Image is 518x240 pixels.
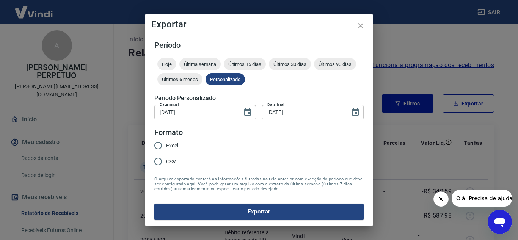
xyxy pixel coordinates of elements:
[179,58,221,70] div: Última semana
[269,61,311,67] span: Últimos 30 dias
[154,177,364,191] span: O arquivo exportado conterá as informações filtradas na tela anterior com exceção do período que ...
[314,61,356,67] span: Últimos 90 dias
[224,58,266,70] div: Últimos 15 dias
[166,142,178,150] span: Excel
[267,102,284,107] label: Data final
[224,61,266,67] span: Últimos 15 dias
[5,5,64,11] span: Olá! Precisa de ajuda?
[166,158,176,166] span: CSV
[157,58,176,70] div: Hoje
[269,58,311,70] div: Últimos 30 dias
[157,61,176,67] span: Hoje
[160,102,179,107] label: Data inicial
[452,190,512,207] iframe: Mensagem da empresa
[154,41,364,49] h5: Período
[206,77,245,82] span: Personalizado
[433,191,449,207] iframe: Fechar mensagem
[154,105,237,119] input: DD/MM/YYYY
[154,94,364,102] h5: Período Personalizado
[157,73,202,85] div: Últimos 6 meses
[262,105,345,119] input: DD/MM/YYYY
[179,61,221,67] span: Última semana
[314,58,356,70] div: Últimos 90 dias
[206,73,245,85] div: Personalizado
[154,204,364,220] button: Exportar
[348,105,363,120] button: Choose date, selected date is 23 de set de 2025
[240,105,255,120] button: Choose date, selected date is 23 de set de 2025
[488,210,512,234] iframe: Botão para abrir a janela de mensagens
[157,77,202,82] span: Últimos 6 meses
[352,17,370,35] button: close
[151,20,367,29] h4: Exportar
[154,127,183,138] legend: Formato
